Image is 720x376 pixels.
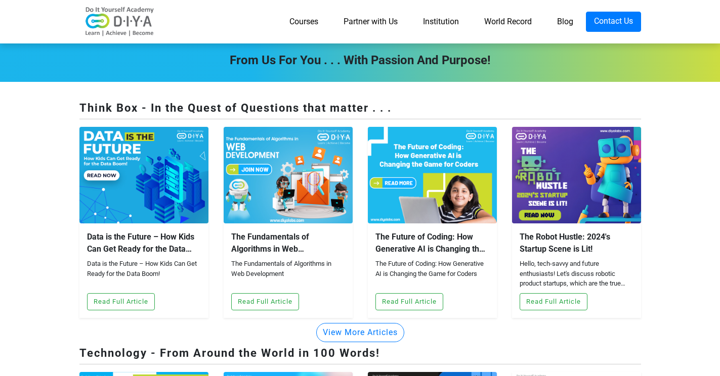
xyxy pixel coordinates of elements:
a: View More Articles [316,327,404,337]
div: Data is the Future – How Kids Can Get Ready for the Data Boom! [87,259,201,289]
a: Courses [277,12,331,32]
div: Hello, tech-savvy and future enthusiasts! Let's discuss robotic product startups, which are the t... [520,259,633,289]
button: Read Full Article [520,293,587,310]
a: Partner with Us [331,12,410,32]
img: blog-2023121842428.jpg [512,127,641,223]
button: Read Full Article [231,293,299,310]
button: Read Full Article [375,293,443,310]
div: Think Box - In the Quest of Questions that matter . . . [79,100,641,119]
a: World Record [472,12,544,32]
div: The Robot Hustle: 2024's Startup Scene is Lit! [520,231,633,255]
div: The Future of Coding: How Generative AI is Changing the Game for Coders [375,231,489,255]
div: Technology - From Around the World in 100 Words! [79,345,641,364]
div: The Fundamentals of Algorithms in Web Development [231,231,345,255]
div: The Fundamentals of Algorithms in Web Development [231,259,345,289]
a: Read Full Article [231,296,299,306]
a: Contact Us [586,12,641,32]
a: Read Full Article [520,296,587,306]
a: Read Full Article [87,296,155,306]
a: Read Full Article [375,296,443,306]
button: Read Full Article [87,293,155,310]
img: blog-2024042853928.jpg [224,127,353,223]
a: Institution [410,12,472,32]
div: Data is the Future – How Kids Can Get Ready for the Data Boom! [87,231,201,255]
img: blog-2024120862518.jpg [79,127,208,223]
button: View More Articles [316,323,404,342]
div: The Future of Coding: How Generative AI is Changing the Game for Coders [375,259,489,289]
div: From Us For You . . . with Passion and Purpose! [72,51,649,69]
a: Blog [544,12,586,32]
img: logo-v2.png [79,7,160,37]
img: blog-2024042095551.jpg [368,127,497,223]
